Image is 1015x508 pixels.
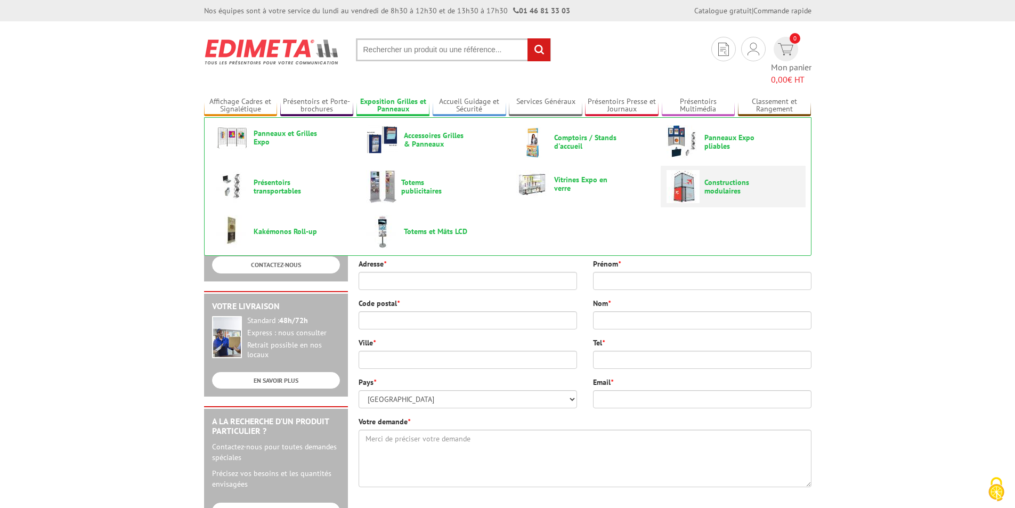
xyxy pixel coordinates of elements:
a: Panneaux et Grilles Expo [216,125,349,150]
div: Express : nous consulter [247,328,340,338]
a: Catalogue gratuit [694,6,752,15]
img: Totems publicitaires [366,170,396,203]
img: Constructions modulaires [667,170,700,203]
a: Présentoirs Presse et Journaux [585,97,659,115]
img: devis rapide [748,43,759,55]
div: Retrait possible en nos locaux [247,341,340,360]
a: Vitrines Expo en verre [516,170,649,198]
label: Votre demande [359,416,410,427]
input: rechercher [527,38,550,61]
a: Présentoirs Multimédia [662,97,735,115]
span: Panneaux et Grilles Expo [254,129,318,146]
a: Commande rapide [753,6,811,15]
h2: A la recherche d'un produit particulier ? [212,417,340,436]
span: Totems et Mâts LCD [404,227,468,236]
input: Rechercher un produit ou une référence... [356,38,551,61]
a: Exposition Grilles et Panneaux [356,97,430,115]
span: Comptoirs / Stands d'accueil [554,133,618,150]
span: € HT [771,74,811,86]
img: Accessoires Grilles & Panneaux [366,125,399,154]
a: Accueil Guidage et Sécurité [433,97,506,115]
label: Ville [359,337,376,348]
div: | [694,5,811,16]
label: Code postal [359,298,400,309]
span: Constructions modulaires [704,178,768,195]
a: Totems et Mâts LCD [366,215,499,248]
span: Panneaux Expo pliables [704,133,768,150]
label: Email [593,377,613,388]
span: Mon panier [771,61,811,86]
h2: Votre livraison [212,302,340,311]
a: Panneaux Expo pliables [667,125,800,158]
img: Vitrines Expo en verre [516,170,549,198]
span: 0 [790,33,800,44]
div: Standard : [247,316,340,326]
a: Comptoirs / Stands d'accueil [516,125,649,158]
span: Kakémonos Roll-up [254,227,318,236]
img: Comptoirs / Stands d'accueil [516,125,549,158]
span: Vitrines Expo en verre [554,175,618,192]
a: Affichage Cadres et Signalétique [204,97,278,115]
div: Nos équipes sont à votre service du lundi au vendredi de 8h30 à 12h30 et de 13h30 à 17h30 [204,5,570,16]
label: Pays [359,377,376,388]
label: Adresse [359,259,386,269]
img: devis rapide [778,43,793,55]
a: Présentoirs et Porte-brochures [280,97,354,115]
img: Cookies (fenêtre modale) [983,476,1010,503]
span: 0,00 [771,74,787,85]
a: EN SAVOIR PLUS [212,372,340,389]
a: Présentoirs transportables [216,170,349,203]
img: Présentoirs transportables [216,170,249,203]
a: CONTACTEZ-NOUS [212,256,340,273]
span: Présentoirs transportables [254,178,318,195]
button: Cookies (fenêtre modale) [978,472,1015,508]
a: devis rapide 0 Mon panier 0,00€ HT [771,37,811,86]
span: Accessoires Grilles & Panneaux [404,131,468,148]
img: Panneaux et Grilles Expo [216,125,249,150]
img: widget-livraison.jpg [212,316,242,358]
a: Classement et Rangement [738,97,811,115]
p: Précisez vos besoins et les quantités envisagées [212,468,340,489]
span: Totems publicitaires [401,178,465,195]
a: Accessoires Grilles & Panneaux [366,125,499,154]
label: Tel [593,337,605,348]
img: Panneaux Expo pliables [667,125,700,158]
a: Services Généraux [509,97,582,115]
a: Kakémonos Roll-up [216,215,349,248]
p: Contactez-nous pour toutes demandes spéciales [212,441,340,463]
a: Constructions modulaires [667,170,800,203]
img: devis rapide [718,43,729,56]
strong: 48h/72h [279,316,308,325]
label: Nom [593,298,611,309]
img: Edimeta [204,32,340,71]
img: Totems et Mâts LCD [366,215,399,248]
img: Kakémonos Roll-up [216,215,249,248]
strong: 01 46 81 33 03 [513,6,570,15]
a: Totems publicitaires [366,170,499,203]
label: Prénom [593,259,621,269]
